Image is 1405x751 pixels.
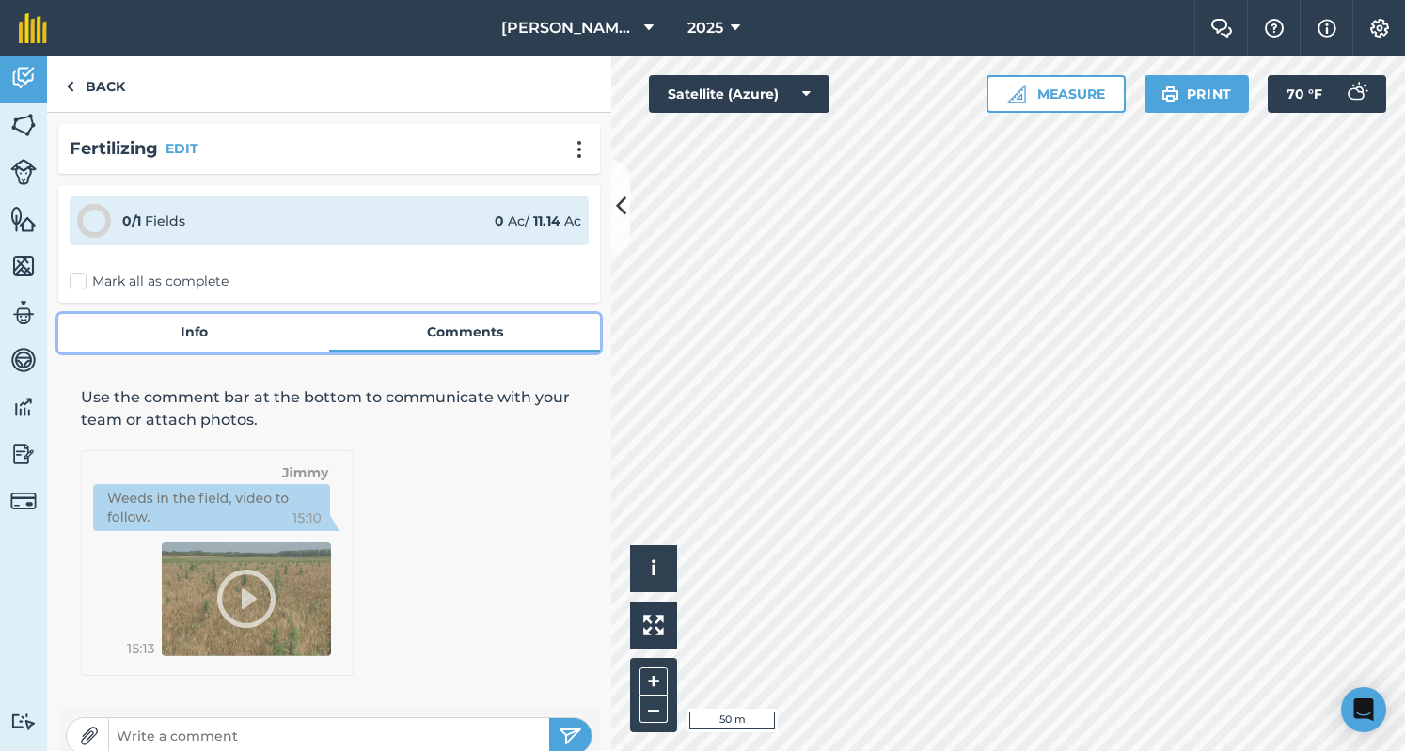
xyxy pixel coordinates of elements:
img: svg+xml;base64,PHN2ZyB4bWxucz0iaHR0cDovL3d3dy53My5vcmcvMjAwMC9zdmciIHdpZHRoPSI5IiBoZWlnaHQ9IjI0Ii... [66,75,74,98]
img: svg+xml;base64,PD94bWwgdmVyc2lvbj0iMS4wIiBlbmNvZGluZz0idXRmLTgiPz4KPCEtLSBHZW5lcmF0b3I6IEFkb2JlIE... [10,299,37,327]
button: + [639,667,668,696]
button: Satellite (Azure) [649,75,829,113]
img: svg+xml;base64,PHN2ZyB4bWxucz0iaHR0cDovL3d3dy53My5vcmcvMjAwMC9zdmciIHdpZHRoPSI1NiIgaGVpZ2h0PSI2MC... [10,111,37,139]
button: Measure [987,75,1126,113]
span: 2025 [687,17,723,39]
button: 70 °F [1268,75,1386,113]
img: svg+xml;base64,PD94bWwgdmVyc2lvbj0iMS4wIiBlbmNvZGluZz0idXRmLTgiPz4KPCEtLSBHZW5lcmF0b3I6IEFkb2JlIE... [10,488,37,514]
a: Back [47,56,144,112]
p: Use the comment bar at the bottom to communicate with your team or attach photos. [81,386,577,431]
button: EDIT [166,138,198,159]
button: Print [1145,75,1250,113]
img: Paperclip icon [80,727,99,745]
img: svg+xml;base64,PD94bWwgdmVyc2lvbj0iMS4wIiBlbmNvZGluZz0idXRmLTgiPz4KPCEtLSBHZW5lcmF0b3I6IEFkb2JlIE... [10,393,37,421]
a: Comments [329,314,600,350]
img: Two speech bubbles overlapping with the left bubble in the forefront [1210,19,1233,38]
div: Ac / Ac [495,211,581,231]
a: Info [58,314,329,350]
img: Four arrows, one pointing top left, one top right, one bottom right and the last bottom left [643,615,664,635]
button: – [639,696,668,723]
img: svg+xml;base64,PHN2ZyB4bWxucz0iaHR0cDovL3d3dy53My5vcmcvMjAwMC9zdmciIHdpZHRoPSI1NiIgaGVpZ2h0PSI2MC... [10,205,37,233]
h2: Fertilizing [70,135,158,163]
img: svg+xml;base64,PD94bWwgdmVyc2lvbj0iMS4wIiBlbmNvZGluZz0idXRmLTgiPz4KPCEtLSBHZW5lcmF0b3I6IEFkb2JlIE... [10,159,37,185]
img: Ruler icon [1007,85,1026,103]
input: Write a comment [109,723,549,749]
span: [PERSON_NAME] 2023 [501,17,637,39]
strong: 0 [495,212,504,229]
span: 70 ° F [1287,75,1322,113]
img: A question mark icon [1263,19,1286,38]
img: fieldmargin Logo [19,13,47,43]
label: Mark all as complete [70,272,229,291]
span: i [651,556,656,580]
img: svg+xml;base64,PD94bWwgdmVyc2lvbj0iMS4wIiBlbmNvZGluZz0idXRmLTgiPz4KPCEtLSBHZW5lcmF0b3I6IEFkb2JlIE... [10,64,37,92]
img: svg+xml;base64,PD94bWwgdmVyc2lvbj0iMS4wIiBlbmNvZGluZz0idXRmLTgiPz4KPCEtLSBHZW5lcmF0b3I6IEFkb2JlIE... [10,712,37,730]
img: svg+xml;base64,PHN2ZyB4bWxucz0iaHR0cDovL3d3dy53My5vcmcvMjAwMC9zdmciIHdpZHRoPSIyMCIgaGVpZ2h0PSIyNC... [568,140,591,159]
button: i [630,545,677,592]
img: svg+xml;base64,PD94bWwgdmVyc2lvbj0iMS4wIiBlbmNvZGluZz0idXRmLTgiPz4KPCEtLSBHZW5lcmF0b3I6IEFkb2JlIE... [10,346,37,374]
div: Open Intercom Messenger [1341,687,1386,732]
img: svg+xml;base64,PHN2ZyB4bWxucz0iaHR0cDovL3d3dy53My5vcmcvMjAwMC9zdmciIHdpZHRoPSIyNSIgaGVpZ2h0PSIyNC... [559,725,582,747]
img: svg+xml;base64,PD94bWwgdmVyc2lvbj0iMS4wIiBlbmNvZGluZz0idXRmLTgiPz4KPCEtLSBHZW5lcmF0b3I6IEFkb2JlIE... [1337,75,1375,113]
strong: 11.14 [533,212,560,229]
img: svg+xml;base64,PHN2ZyB4bWxucz0iaHR0cDovL3d3dy53My5vcmcvMjAwMC9zdmciIHdpZHRoPSIxOSIgaGVpZ2h0PSIyNC... [1161,83,1179,105]
img: svg+xml;base64,PD94bWwgdmVyc2lvbj0iMS4wIiBlbmNvZGluZz0idXRmLTgiPz4KPCEtLSBHZW5lcmF0b3I6IEFkb2JlIE... [10,440,37,468]
img: svg+xml;base64,PHN2ZyB4bWxucz0iaHR0cDovL3d3dy53My5vcmcvMjAwMC9zdmciIHdpZHRoPSIxNyIgaGVpZ2h0PSIxNy... [1318,17,1336,39]
img: A cog icon [1368,19,1391,38]
div: Fields [122,211,185,231]
strong: 0 / 1 [122,212,141,229]
img: svg+xml;base64,PHN2ZyB4bWxucz0iaHR0cDovL3d3dy53My5vcmcvMjAwMC9zdmciIHdpZHRoPSI1NiIgaGVpZ2h0PSI2MC... [10,252,37,280]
